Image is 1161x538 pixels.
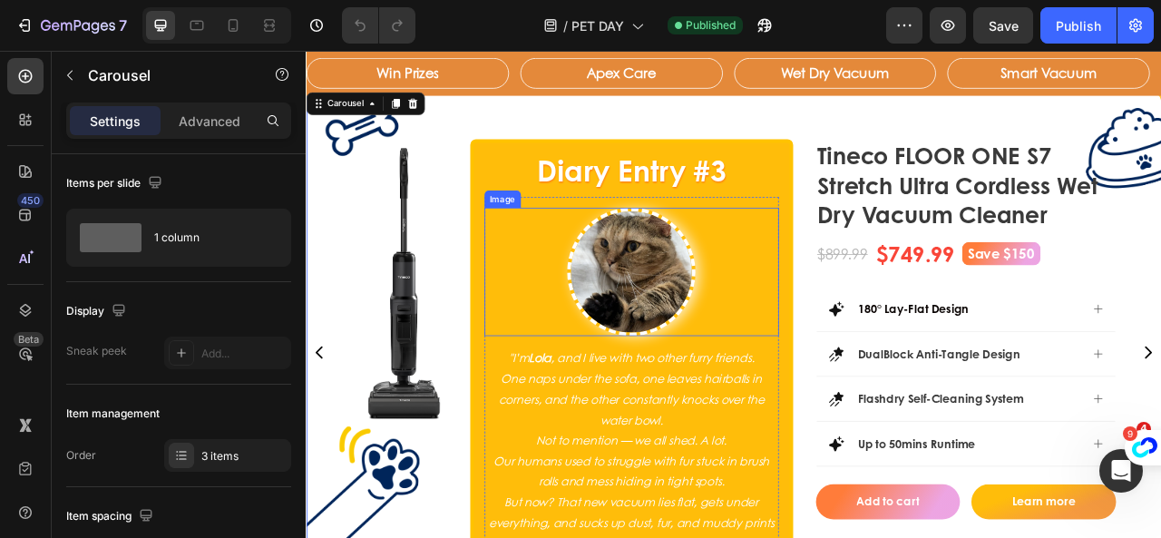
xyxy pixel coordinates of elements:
[989,18,1019,34] span: Save
[1056,16,1101,35] div: Publish
[119,15,127,36] p: 7
[17,193,44,208] div: 450
[701,491,851,510] p: Up to 50mins Runtime
[686,17,736,34] span: Published
[1137,422,1151,436] span: 4
[701,318,843,338] strong: 180° Lay-Flat Design
[723,239,826,278] div: $749.99
[648,245,716,272] div: $899.99
[834,243,933,273] pre: Save $150
[883,17,1006,40] p: Smart Vacuum
[201,448,287,465] div: 3 items
[66,299,130,324] div: Display
[229,181,268,197] div: Image
[228,378,599,509] p: "I’m , and I live with two other furry friends. One naps under the sofa, one leaves hairballs in ...
[179,112,240,131] p: Advanced
[648,112,1029,230] h1: Tineco FLOOR ONE S7 Stretch Ultra Cordless Wet Dry Vacuum Cleaner
[88,64,242,86] p: Carousel
[701,434,912,453] p: Flashdry Self-Cleaning System
[332,200,495,363] img: gempages_484017359548318746-ddf37c69-ae22-4424-bb1e-dccb647f79b0.jpg
[66,406,160,422] div: Item management
[306,51,1161,538] iframe: Design area
[342,7,415,44] div: Undo/Redo
[701,377,908,396] p: DualBlock Anti-Tangle Design
[571,16,624,35] span: PET DAY
[816,10,1072,47] button: <p>Smart Vacuum</p>
[1040,7,1117,44] button: Publish
[563,16,568,35] span: /
[90,112,141,131] p: Settings
[3,369,32,398] button: Carousel Back Arrow
[23,59,76,75] div: Carousel
[7,7,135,44] button: 7
[66,504,157,529] div: Item spacing
[293,125,534,177] strong: Diary Entry #3
[66,171,166,196] div: Items per slide
[283,380,311,401] strong: Lola
[973,7,1033,44] button: Save
[66,343,127,359] div: Sneak peek
[56,112,196,479] img: gempages_484017359548318746-1f2bed8d-07dc-4aeb-9cd5-7f5617740f39.png
[66,447,96,464] div: Order
[154,217,265,259] div: 1 column
[1099,449,1143,493] iframe: Intercom live chat
[14,332,44,347] div: Beta
[1057,369,1086,398] button: Carousel Next Arrow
